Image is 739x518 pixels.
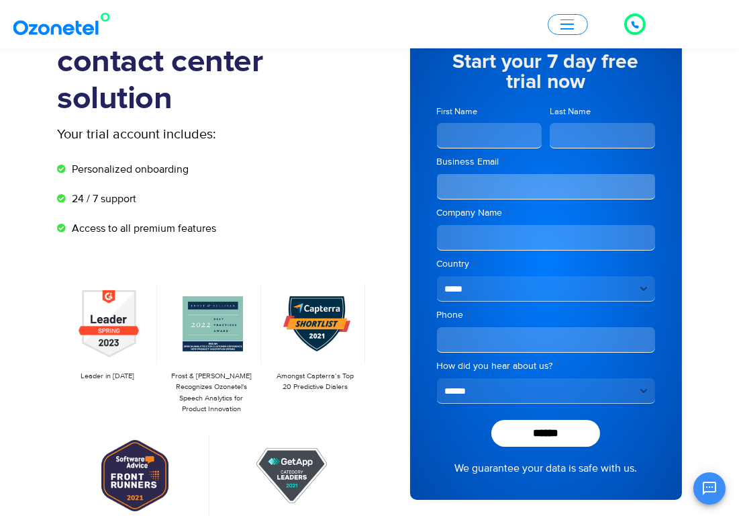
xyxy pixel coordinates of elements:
[437,206,655,220] label: Company Name
[58,124,269,144] p: Your trial account includes:
[68,191,136,207] span: 24 / 7 support
[693,472,726,505] button: Open chat
[437,308,655,322] label: Phone
[68,161,189,177] span: Personalized onboarding
[437,52,655,92] h5: Start your 7 day free trial now
[550,105,655,118] label: Last Name
[437,359,655,373] label: How did you hear about us?
[64,371,151,382] p: Leader in [DATE]
[437,155,655,169] label: Business Email
[454,460,637,476] a: We guarantee your data is safe with us.
[437,257,655,271] label: Country
[68,220,216,236] span: Access to all premium features
[168,371,254,415] p: Frost & [PERSON_NAME] Recognizes Ozonetel's Speech Analytics for Product Innovation
[272,371,358,393] p: Amongst Capterra’s Top 20 Predictive Dialers
[437,105,542,118] label: First Name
